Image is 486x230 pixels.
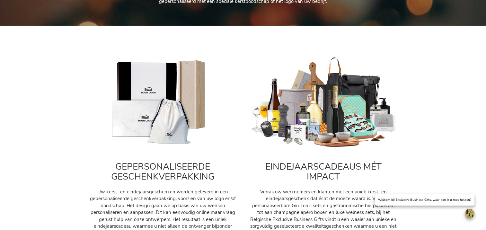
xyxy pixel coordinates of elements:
[250,57,397,149] img: cadeau_personeel_medewerkers-kerst_1
[89,162,237,182] h2: GEPERSONALISEERDE GESCHENKVERPAKKING
[250,162,397,182] h2: EINDEJAARSCADEAUS MÉT IMPACT
[89,57,237,149] img: Personalised_gifts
